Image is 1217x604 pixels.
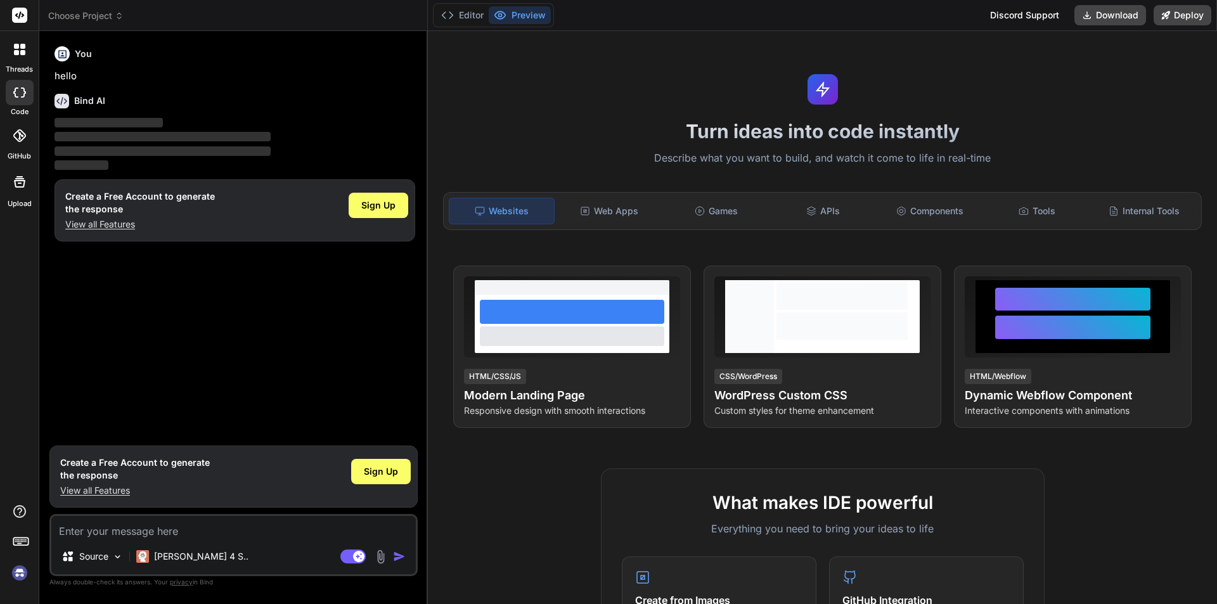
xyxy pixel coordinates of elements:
p: Source [79,550,108,563]
h1: Create a Free Account to generate the response [60,456,210,482]
span: ‌ [55,132,271,141]
p: View all Features [65,218,215,231]
p: View all Features [60,484,210,497]
div: Tools [985,198,1090,224]
img: Pick Models [112,551,123,562]
p: hello [55,69,415,84]
div: Games [664,198,769,224]
p: Responsive design with smooth interactions [464,404,680,417]
button: Download [1074,5,1146,25]
label: Upload [8,198,32,209]
div: APIs [771,198,875,224]
div: Internal Tools [1091,198,1196,224]
h2: What makes IDE powerful [622,489,1024,516]
img: signin [9,562,30,584]
button: Preview [489,6,551,24]
h4: WordPress Custom CSS [714,387,930,404]
p: Everything you need to bring your ideas to life [622,521,1024,536]
span: privacy [170,578,193,586]
span: ‌ [55,146,271,156]
h6: Bind AI [74,94,105,107]
label: threads [6,64,33,75]
img: icon [393,550,406,563]
h4: Dynamic Webflow Component [965,387,1181,404]
span: Choose Project [48,10,124,22]
div: Websites [449,198,555,224]
span: ‌ [55,160,108,170]
p: [PERSON_NAME] 4 S.. [154,550,248,563]
div: Discord Support [982,5,1067,25]
div: HTML/Webflow [965,369,1031,384]
img: Claude 4 Sonnet [136,550,149,563]
label: GitHub [8,151,31,162]
h1: Create a Free Account to generate the response [65,190,215,215]
div: Components [878,198,982,224]
p: Custom styles for theme enhancement [714,404,930,417]
button: Deploy [1154,5,1211,25]
button: Editor [436,6,489,24]
p: Always double-check its answers. Your in Bind [49,576,418,588]
h4: Modern Landing Page [464,387,680,404]
span: Sign Up [361,199,396,212]
img: attachment [373,549,388,564]
span: ‌ [55,118,163,127]
div: CSS/WordPress [714,369,782,384]
div: Web Apps [557,198,662,224]
div: HTML/CSS/JS [464,369,526,384]
h6: You [75,48,92,60]
p: Interactive components with animations [965,404,1181,417]
label: code [11,106,29,117]
p: Describe what you want to build, and watch it come to life in real-time [435,150,1209,167]
span: Sign Up [364,465,398,478]
h1: Turn ideas into code instantly [435,120,1209,143]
